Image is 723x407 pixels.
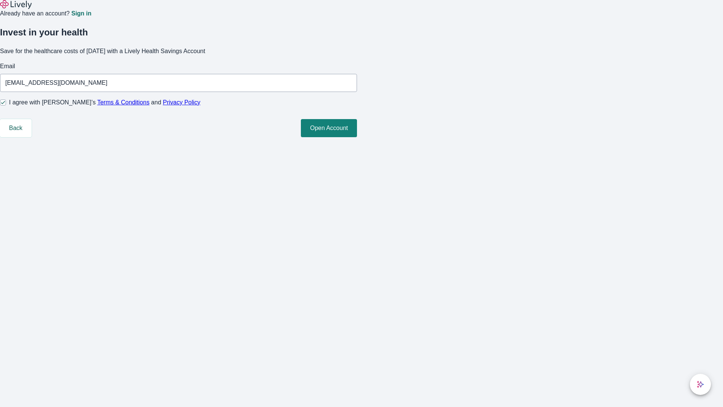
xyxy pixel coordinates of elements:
a: Sign in [71,11,91,17]
a: Privacy Policy [163,99,201,106]
a: Terms & Conditions [97,99,149,106]
button: chat [690,374,711,395]
span: I agree with [PERSON_NAME]’s and [9,98,200,107]
svg: Lively AI Assistant [697,381,704,388]
button: Open Account [301,119,357,137]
